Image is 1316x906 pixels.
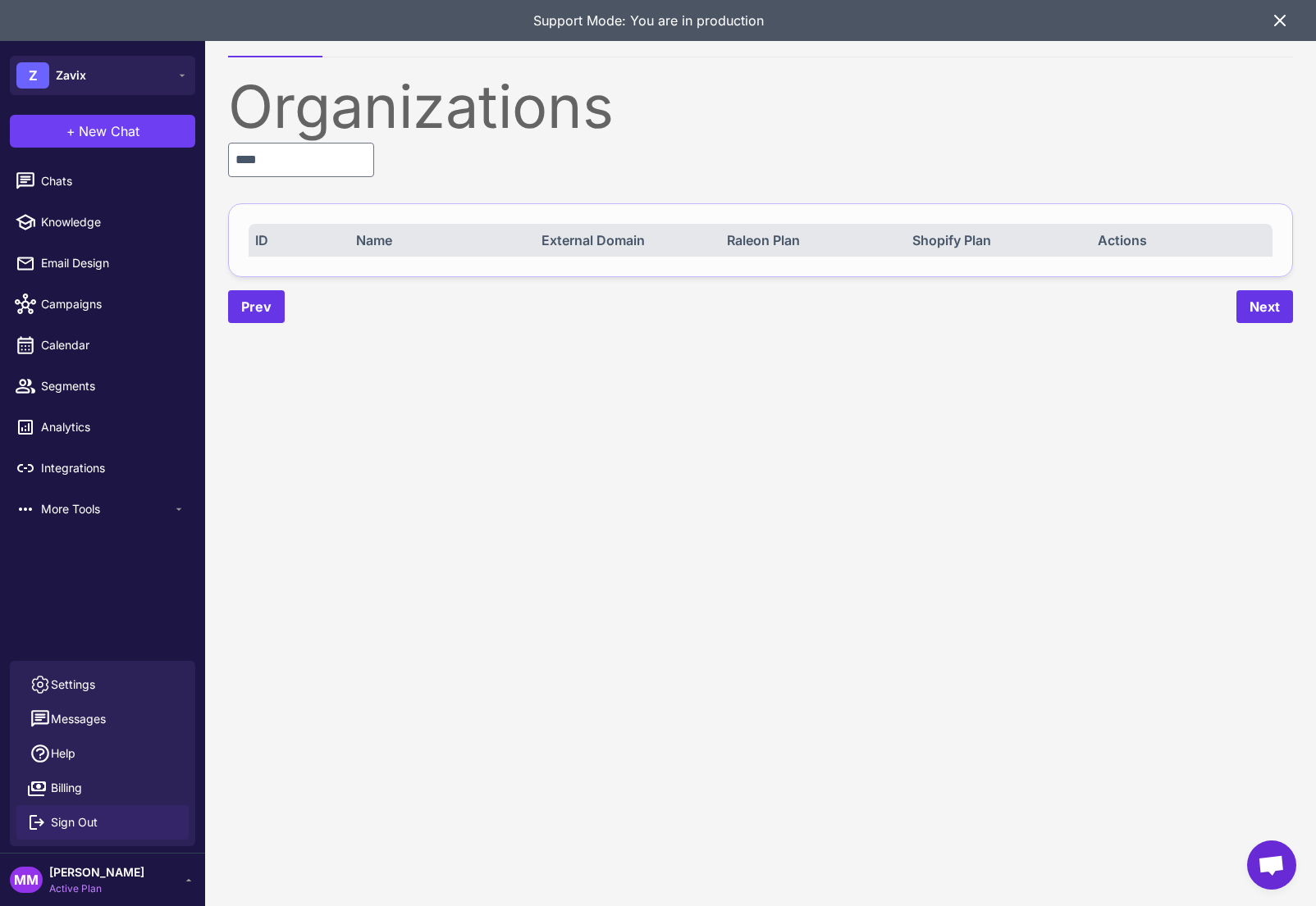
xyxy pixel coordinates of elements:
[51,744,75,763] span: Help
[228,290,285,323] button: Prev
[16,736,189,771] a: Help
[10,115,195,148] button: +New Chat
[51,710,106,728] span: Messages
[912,230,1081,250] div: Shopify Plan
[7,328,199,362] a: Calendar
[41,500,172,518] span: More Tools
[41,172,185,190] span: Chats
[56,66,86,84] span: Zavix
[7,451,199,485] a: Integrations
[41,213,185,231] span: Knowledge
[255,230,340,250] div: ID
[10,56,195,95] button: ZZavix
[66,121,75,141] span: +
[49,863,144,881] span: [PERSON_NAME]
[41,418,185,436] span: Analytics
[16,62,49,89] div: Z
[541,230,710,250] div: External Domain
[7,246,199,280] a: Email Design
[727,230,895,250] div: Raleon Plan
[16,805,189,840] button: Sign Out
[7,369,199,403] a: Segments
[41,336,185,354] span: Calendar
[51,779,82,797] span: Billing
[49,881,144,896] span: Active Plan
[1098,230,1266,250] div: Actions
[41,459,185,477] span: Integrations
[7,410,199,444] a: Analytics
[1236,290,1293,323] button: Next
[51,813,98,831] span: Sign Out
[41,254,185,272] span: Email Design
[41,377,185,395] span: Segments
[7,164,199,198] a: Chats
[356,230,524,250] div: Name
[51,676,95,694] span: Settings
[79,121,139,141] span: New Chat
[41,295,185,313] span: Campaigns
[10,867,43,893] div: MM
[1247,840,1296,890] div: Open chat
[228,77,1293,136] div: Organizations
[16,702,189,736] button: Messages
[7,287,199,321] a: Campaigns
[7,205,199,239] a: Knowledge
